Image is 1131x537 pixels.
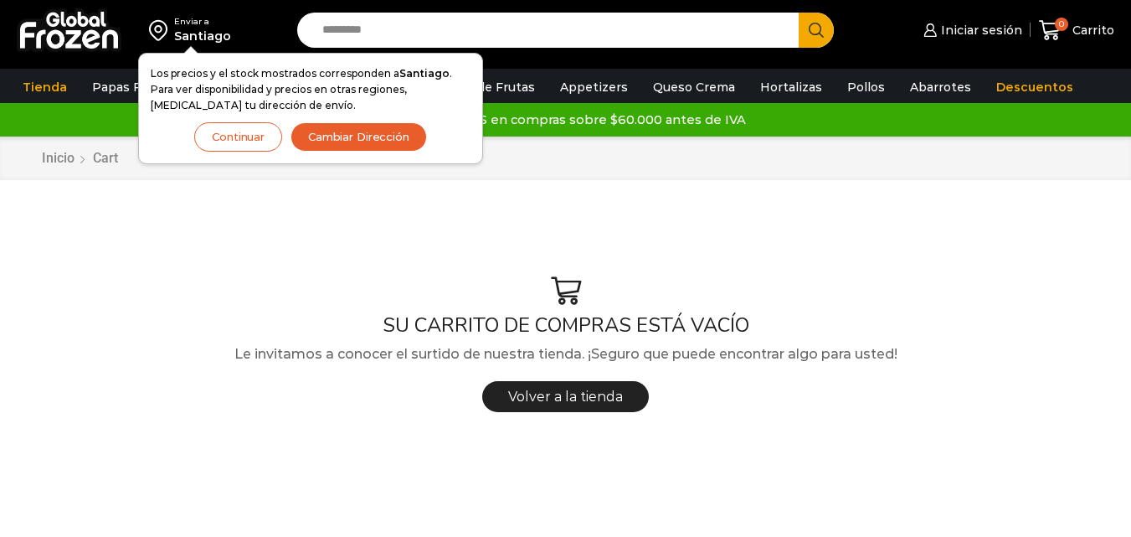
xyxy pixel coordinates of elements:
[1055,18,1068,31] span: 0
[93,150,118,166] span: Cart
[919,13,1021,47] a: Iniciar sesión
[399,67,450,80] strong: Santiago
[29,343,1102,365] p: Le invitamos a conocer el surtido de nuestra tienda. ¡Seguro que puede encontrar algo para usted!
[482,381,649,412] a: Volver a la tienda
[839,71,893,103] a: Pollos
[1068,22,1114,39] span: Carrito
[174,28,231,44] div: Santiago
[29,313,1102,338] h1: SU CARRITO DE COMPRAS ESTÁ VACÍO
[194,122,282,152] button: Continuar
[1039,11,1114,50] a: 0 Carrito
[988,71,1082,103] a: Descuentos
[151,65,470,114] p: Los precios y el stock mostrados corresponden a . Para ver disponibilidad y precios en otras regi...
[430,71,543,103] a: Pulpa de Frutas
[645,71,743,103] a: Queso Crema
[41,149,75,168] a: Inicio
[799,13,834,48] button: Search button
[290,122,427,152] button: Cambiar Dirección
[14,71,75,103] a: Tienda
[84,71,177,103] a: Papas Fritas
[174,16,231,28] div: Enviar a
[937,22,1022,39] span: Iniciar sesión
[552,71,636,103] a: Appetizers
[149,16,174,44] img: address-field-icon.svg
[902,71,979,103] a: Abarrotes
[752,71,830,103] a: Hortalizas
[508,389,623,405] span: Volver a la tienda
